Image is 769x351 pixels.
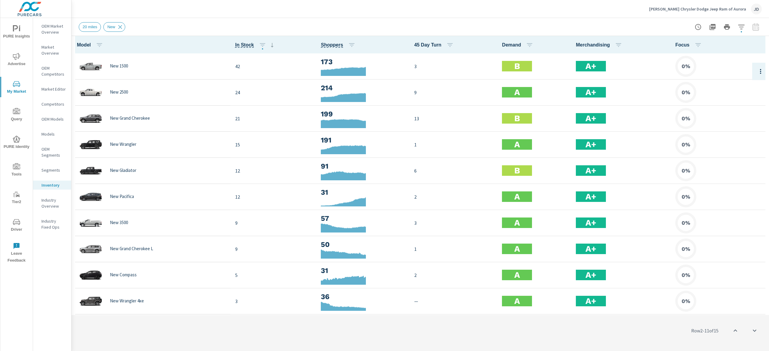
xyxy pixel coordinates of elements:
[502,41,536,49] span: Demand
[747,323,762,338] button: scroll to bottom
[576,41,625,49] span: Merchandising
[585,61,596,71] h2: A+
[682,115,690,121] h6: 0%
[79,57,103,75] img: glamour
[235,63,311,70] p: 42
[41,167,66,173] p: Segments
[33,22,71,37] div: OEM Market Overview
[235,89,311,96] p: 24
[235,193,311,200] p: 12
[514,61,520,71] h2: B
[235,298,311,305] p: 3
[675,41,723,49] span: Focus
[33,217,71,232] div: Industry Fixed Ops
[79,214,103,232] img: glamour
[79,292,103,310] img: glamour
[585,113,596,124] h2: A+
[235,219,311,226] p: 9
[235,141,311,148] p: 15
[682,298,690,304] h6: 0%
[414,41,456,49] span: 45 Day Turn
[2,53,31,67] span: Advertise
[41,182,66,188] p: Inventory
[721,21,733,33] button: Print Report
[77,41,105,49] span: Model
[79,266,103,284] img: glamour
[235,41,254,49] span: In Stock
[414,89,492,96] p: 9
[33,100,71,109] div: Competitors
[321,135,405,145] h3: 191
[321,239,405,250] h3: 50
[514,191,520,202] h2: A
[414,271,492,279] p: 2
[585,217,596,228] h2: A+
[321,57,405,67] h3: 173
[514,87,520,97] h2: A
[321,265,405,276] h3: 31
[682,142,690,148] h6: 0%
[585,270,596,280] h2: A+
[103,22,125,32] div: New
[110,194,134,199] p: New Pacifica
[321,41,358,49] span: Shoppers
[33,181,71,190] div: Inventory
[79,109,103,127] img: glamour
[235,167,311,174] p: 12
[33,43,71,58] div: Market Overview
[110,246,153,251] p: New Grand Cherokee L
[414,245,492,253] p: 1
[2,218,31,233] span: Driver
[751,4,762,14] div: JD
[585,139,596,150] h2: A+
[33,166,71,175] div: Segments
[41,44,66,56] p: Market Overview
[514,139,520,150] h2: A
[514,113,520,124] h2: B
[514,296,520,306] h2: A
[33,130,71,139] div: Models
[585,191,596,202] h2: A+
[414,63,492,70] p: 3
[2,80,31,95] span: My Market
[33,64,71,79] div: OEM Competitors
[321,161,405,171] h3: 91
[585,165,596,176] h2: A+
[2,136,31,150] span: PURE Identity
[321,41,343,49] span: Shoppers
[414,298,492,305] p: —
[41,146,66,158] p: OEM Segments
[682,168,690,174] h6: 0%
[110,142,136,147] p: New Wrangler
[235,115,311,122] p: 21
[33,145,71,160] div: OEM Segments
[321,213,405,223] h3: 57
[682,63,690,69] h6: 0%
[414,115,492,122] p: 13
[41,197,66,209] p: Industry Overview
[321,83,405,93] h3: 214
[682,89,690,95] h6: 0%
[707,21,719,33] button: "Export Report to PDF"
[414,219,492,226] p: 3
[41,86,66,92] p: Market Editor
[682,194,690,200] h6: 0%
[79,25,101,29] span: 20 miles
[235,271,311,279] p: 5
[682,220,690,226] h6: 0%
[514,217,520,228] h2: A
[728,323,743,338] button: scroll to top
[0,18,33,266] div: nav menu
[2,108,31,123] span: Query
[321,292,405,302] h3: 36
[321,109,405,119] h3: 199
[41,218,66,230] p: Industry Fixed Ops
[110,298,144,304] p: New Wrangler 4xe
[33,115,71,124] div: OEM Models
[2,163,31,178] span: Tools
[79,83,103,101] img: glamour
[41,65,66,77] p: OEM Competitors
[33,85,71,94] div: Market Editor
[2,25,31,40] span: PURE Insights
[79,136,103,154] img: glamour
